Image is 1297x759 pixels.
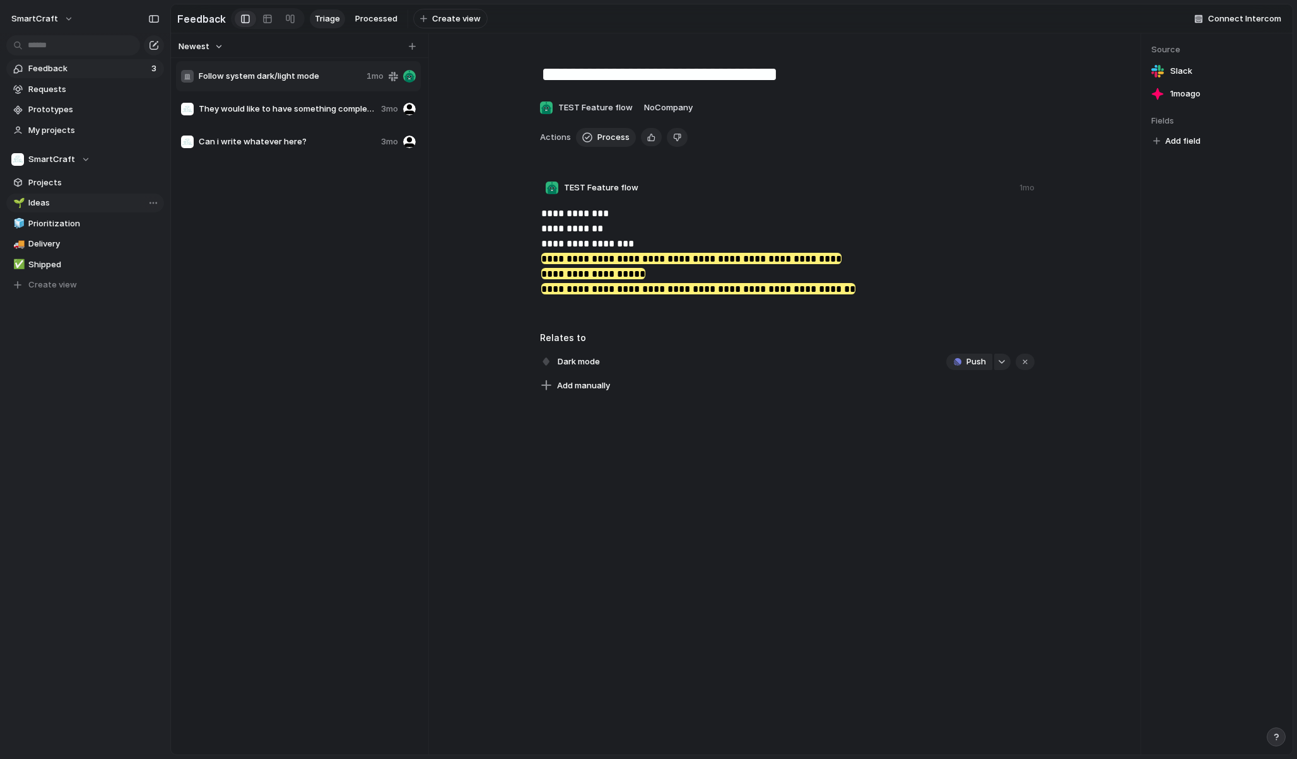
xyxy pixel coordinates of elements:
[13,196,22,211] div: 🌱
[199,103,376,115] span: They would like to have something completely different
[6,235,164,253] a: 🚚Delivery
[1189,9,1286,28] button: Connect Intercom
[6,150,164,169] button: SmartCraft
[413,9,488,29] button: Create view
[11,197,24,209] button: 🌱
[13,257,22,272] div: ✅
[536,377,615,395] button: Add manually
[28,258,160,271] span: Shipped
[177,38,225,55] button: Newest
[6,100,164,119] a: Prototypes
[1019,182,1035,194] div: 1mo
[644,102,693,112] span: No Company
[11,258,24,271] button: ✅
[667,128,688,147] button: Delete
[946,354,992,370] button: Push
[536,98,636,118] button: TEST Feature flow
[597,131,630,144] span: Process
[199,70,361,83] span: Follow system dark/light mode
[179,40,209,53] span: Newest
[28,238,160,250] span: Delivery
[6,275,164,294] button: Create view
[1151,43,1282,56] span: Source
[11,13,58,25] span: SmartCraft
[13,216,22,231] div: 🧊
[557,379,610,392] span: Add manually
[199,136,376,148] span: Can i write whatever here?
[6,255,164,274] a: ✅Shipped
[28,217,160,230] span: Prioritization
[1165,135,1200,148] span: Add field
[576,128,636,147] button: Process
[28,62,148,75] span: Feedback
[1151,133,1202,149] button: Add field
[367,70,384,83] span: 1mo
[432,13,481,25] span: Create view
[151,62,159,75] span: 3
[1151,115,1282,127] span: Fields
[28,197,160,209] span: Ideas
[350,9,402,28] a: Processed
[177,11,226,26] h2: Feedback
[540,331,1035,344] h3: Relates to
[28,83,160,96] span: Requests
[6,121,164,140] a: My projects
[6,9,80,29] button: SmartCraft
[1170,65,1192,78] span: Slack
[28,103,160,116] span: Prototypes
[355,13,397,25] span: Processed
[28,177,160,189] span: Projects
[28,124,160,137] span: My projects
[6,80,164,99] a: Requests
[1151,62,1282,80] a: Slack
[564,182,638,194] span: TEST Feature flow
[6,59,164,78] a: Feedback3
[13,237,22,252] div: 🚚
[28,279,77,291] span: Create view
[966,356,986,368] span: Push
[540,131,571,144] span: Actions
[558,101,633,114] span: TEST Feature flow
[6,214,164,233] a: 🧊Prioritization
[6,194,164,212] a: 🌱Ideas
[1170,88,1200,100] span: 1mo ago
[11,217,24,230] button: 🧊
[11,238,24,250] button: 🚚
[1208,13,1281,25] span: Connect Intercom
[641,98,696,118] button: NoCompany
[6,173,164,192] a: Projects
[381,103,398,115] span: 3mo
[381,136,398,148] span: 3mo
[315,13,340,25] span: Triage
[554,353,604,371] span: Dark mode
[310,9,345,28] a: Triage
[28,153,75,166] span: SmartCraft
